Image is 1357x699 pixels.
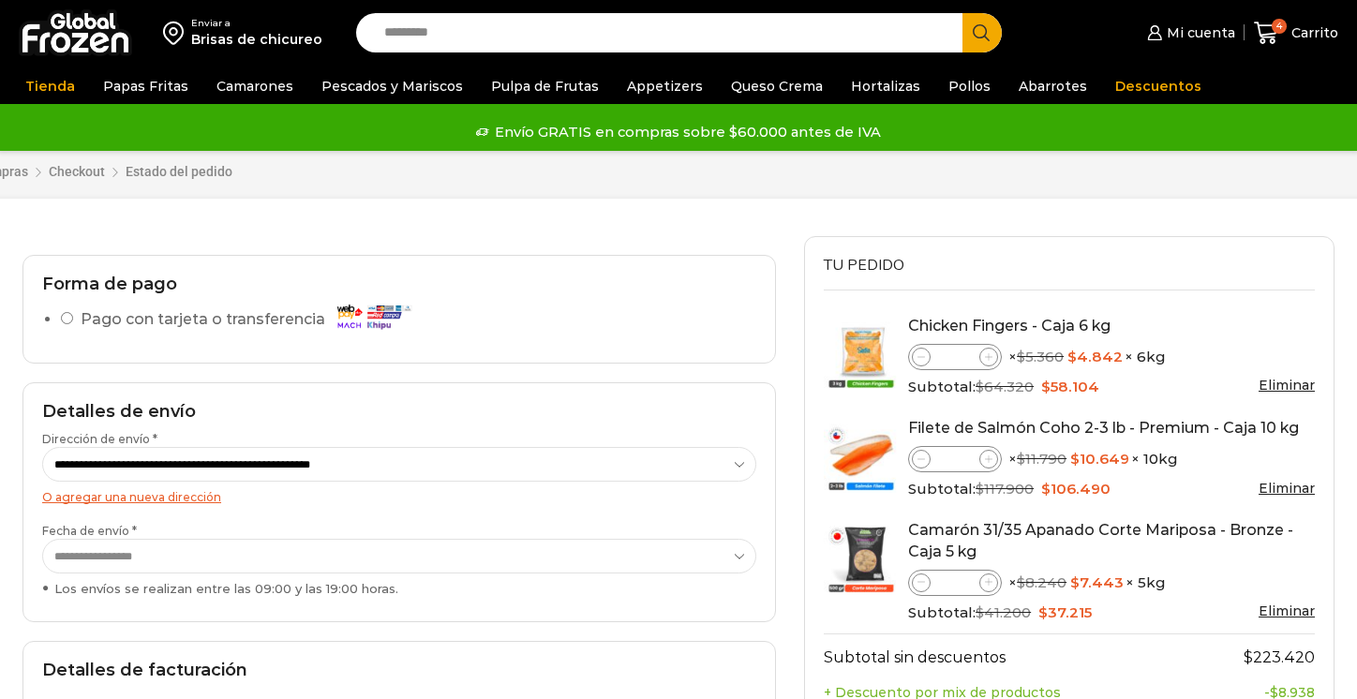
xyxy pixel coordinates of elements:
[1009,68,1096,104] a: Abarrotes
[908,521,1293,560] a: Camarón 31/35 Apanado Corte Mariposa - Bronze - Caja 5 kg
[931,346,979,368] input: Product quantity
[842,68,930,104] a: Hortalizas
[81,304,421,336] label: Pago con tarjeta o transferencia
[42,490,221,504] a: O agregar una nueva dirección
[908,317,1111,335] a: Chicken Fingers - Caja 6 kg
[1272,19,1287,34] span: 4
[824,633,1188,679] th: Subtotal sin descuentos
[1017,348,1025,365] span: $
[939,68,1000,104] a: Pollos
[1067,348,1077,365] span: $
[1070,573,1124,591] bdi: 7.443
[1244,648,1253,666] span: $
[908,344,1315,370] div: × × 6kg
[1017,450,1066,468] bdi: 11.790
[908,570,1315,596] div: × × 5kg
[908,479,1315,499] div: Subtotal:
[1017,573,1025,591] span: $
[1142,14,1234,52] a: Mi cuenta
[618,68,712,104] a: Appetizers
[908,419,1299,437] a: Filete de Salmón Coho 2-3 lb - Premium - Caja 10 kg
[1162,23,1235,42] span: Mi cuenta
[976,378,1034,395] bdi: 64.320
[931,448,979,470] input: Product quantity
[1106,68,1211,104] a: Descuentos
[482,68,608,104] a: Pulpa de Frutas
[908,446,1315,472] div: × × 10kg
[976,603,984,621] span: $
[1067,348,1123,365] bdi: 4.842
[163,17,191,49] img: address-field-icon.svg
[908,377,1315,397] div: Subtotal:
[42,523,756,598] label: Fecha de envío *
[94,68,198,104] a: Papas Fritas
[191,30,322,49] div: Brisas de chicureo
[976,480,984,498] span: $
[191,17,322,30] div: Enviar a
[1038,603,1092,621] bdi: 37.215
[1070,450,1129,468] bdi: 10.649
[1041,480,1051,498] span: $
[42,402,756,423] h2: Detalles de envío
[976,480,1034,498] bdi: 117.900
[1017,573,1066,591] bdi: 8.240
[1287,23,1338,42] span: Carrito
[1041,378,1099,395] bdi: 58.104
[962,13,1002,52] button: Search button
[331,300,415,333] img: Pago con tarjeta o transferencia
[1259,480,1315,497] a: Eliminar
[722,68,832,104] a: Queso Crema
[1070,450,1080,468] span: $
[1244,648,1315,666] bdi: 223.420
[207,68,303,104] a: Camarones
[42,661,756,681] h2: Detalles de facturación
[1070,573,1080,591] span: $
[931,572,979,594] input: Product quantity
[42,447,756,482] select: Dirección de envío *
[42,275,756,295] h2: Forma de pago
[1041,378,1051,395] span: $
[908,602,1315,623] div: Subtotal:
[42,431,756,482] label: Dirección de envío *
[312,68,472,104] a: Pescados y Mariscos
[976,603,1031,621] bdi: 41.200
[1041,480,1111,498] bdi: 106.490
[1017,450,1025,468] span: $
[1038,603,1048,621] span: $
[1259,602,1315,619] a: Eliminar
[42,539,756,573] select: Fecha de envío * Los envíos se realizan entre las 09:00 y las 19:00 horas.
[1259,377,1315,394] a: Eliminar
[1254,11,1338,55] a: 4 Carrito
[976,378,984,395] span: $
[42,580,756,598] div: Los envíos se realizan entre las 09:00 y las 19:00 horas.
[824,255,904,275] span: Tu pedido
[1017,348,1064,365] bdi: 5.360
[16,68,84,104] a: Tienda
